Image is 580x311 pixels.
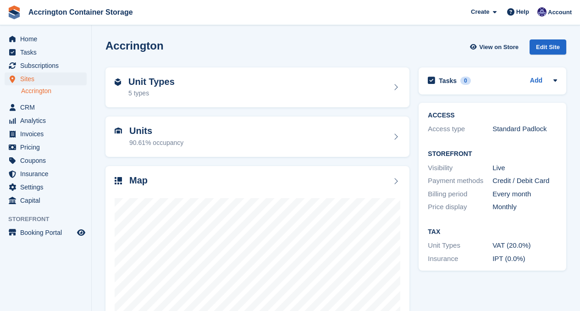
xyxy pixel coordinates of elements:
[20,141,75,154] span: Pricing
[105,67,409,108] a: Unit Types 5 types
[20,101,75,114] span: CRM
[20,226,75,239] span: Booking Portal
[115,177,122,184] img: map-icn-33ee37083ee616e46c38cad1a60f524a97daa1e2b2c8c0bc3eb3415660979fc1.svg
[20,33,75,45] span: Home
[115,78,121,86] img: unit-type-icn-2b2737a686de81e16bb02015468b77c625bbabd49415b5ef34ead5e3b44a266d.svg
[530,76,542,86] a: Add
[428,163,492,173] div: Visibility
[469,39,522,55] a: View on Store
[471,7,489,17] span: Create
[5,194,87,207] a: menu
[428,150,557,158] h2: Storefront
[128,89,175,98] div: 5 types
[20,167,75,180] span: Insurance
[129,175,148,186] h2: Map
[5,167,87,180] a: menu
[20,46,75,59] span: Tasks
[20,114,75,127] span: Analytics
[5,226,87,239] a: menu
[76,227,87,238] a: Preview store
[428,189,492,200] div: Billing period
[492,240,557,251] div: VAT (20.0%)
[5,141,87,154] a: menu
[492,254,557,264] div: IPT (0.0%)
[428,124,492,134] div: Access type
[20,181,75,194] span: Settings
[5,101,87,114] a: menu
[115,128,122,134] img: unit-icn-7be61d7bf1b0ce9d3e12c5938cc71ed9869f7b940bace4675aadf7bd6d80202e.svg
[492,163,557,173] div: Live
[5,72,87,85] a: menu
[428,228,557,236] h2: Tax
[5,154,87,167] a: menu
[25,5,137,20] a: Accrington Container Storage
[492,189,557,200] div: Every month
[5,114,87,127] a: menu
[5,181,87,194] a: menu
[460,77,471,85] div: 0
[5,46,87,59] a: menu
[516,7,529,17] span: Help
[548,8,572,17] span: Account
[537,7,547,17] img: Jacob Connolly
[105,117,409,157] a: Units 90.61% occupancy
[129,138,183,148] div: 90.61% occupancy
[530,39,566,58] a: Edit Site
[20,59,75,72] span: Subscriptions
[492,176,557,186] div: Credit / Debit Card
[439,77,457,85] h2: Tasks
[530,39,566,55] div: Edit Site
[5,33,87,45] a: menu
[8,215,91,224] span: Storefront
[20,128,75,140] span: Invoices
[428,176,492,186] div: Payment methods
[428,202,492,212] div: Price display
[428,240,492,251] div: Unit Types
[20,72,75,85] span: Sites
[105,39,164,52] h2: Accrington
[428,254,492,264] div: Insurance
[7,6,21,19] img: stora-icon-8386f47178a22dfd0bd8f6a31ec36ba5ce8667c1dd55bd0f319d3a0aa187defe.svg
[492,202,557,212] div: Monthly
[21,87,87,95] a: Accrington
[428,112,557,119] h2: ACCESS
[20,154,75,167] span: Coupons
[5,59,87,72] a: menu
[20,194,75,207] span: Capital
[128,77,175,87] h2: Unit Types
[492,124,557,134] div: Standard Padlock
[479,43,519,52] span: View on Store
[129,126,183,136] h2: Units
[5,128,87,140] a: menu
